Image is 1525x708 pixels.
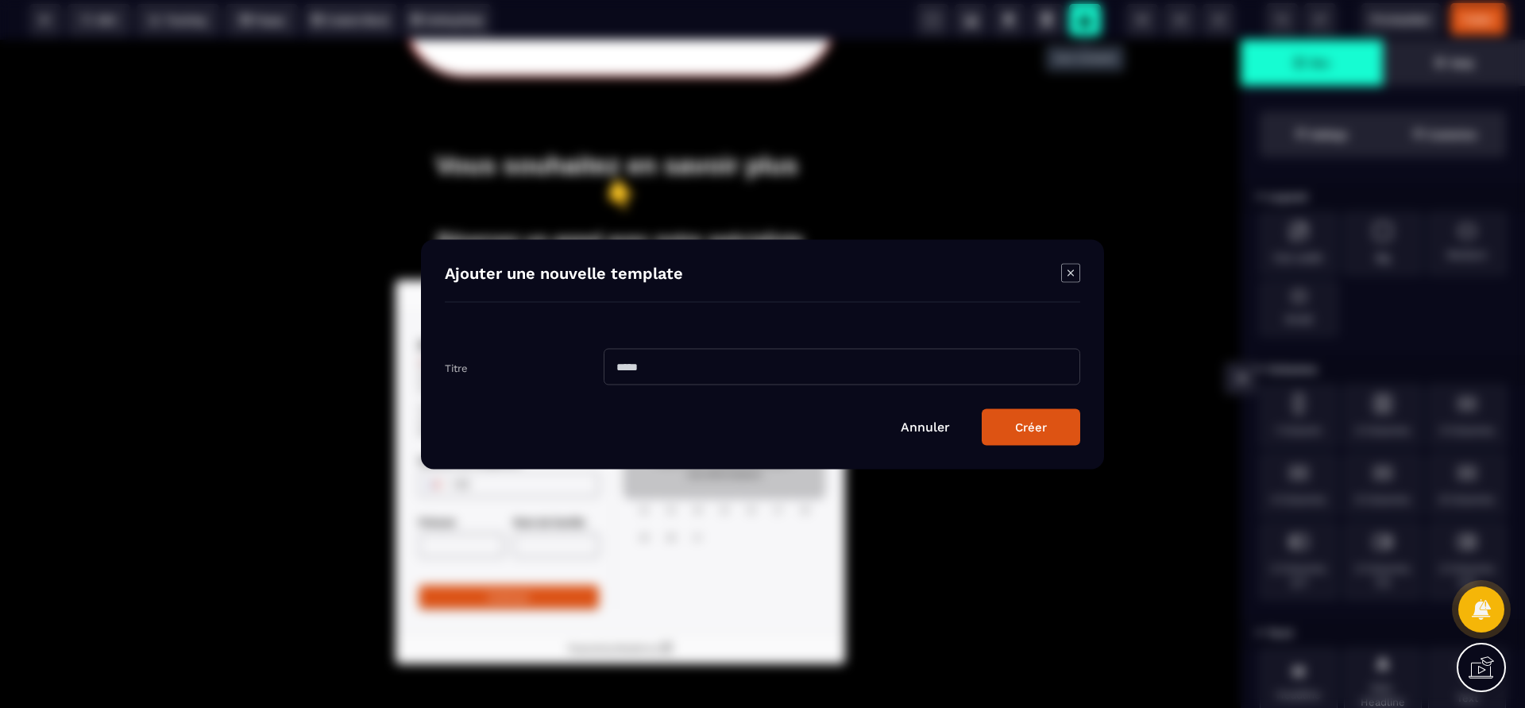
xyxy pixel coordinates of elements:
[445,362,468,373] label: Titre
[1015,420,1047,434] div: Créer
[275,103,966,179] h1: Vous souhaitez en savoir plus 👇
[982,408,1080,445] button: Créer
[445,263,683,285] h4: Ajouter une nouvelle template
[901,419,950,434] a: Annuler
[396,240,845,625] img: 09952155035f594fdb566f33720bf394_Capture_d%E2%80%99e%CC%81cran_2024-12-05_a%CC%80_16.47.36.png
[275,187,966,216] h3: Réservez un appel avec notre spécialiste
